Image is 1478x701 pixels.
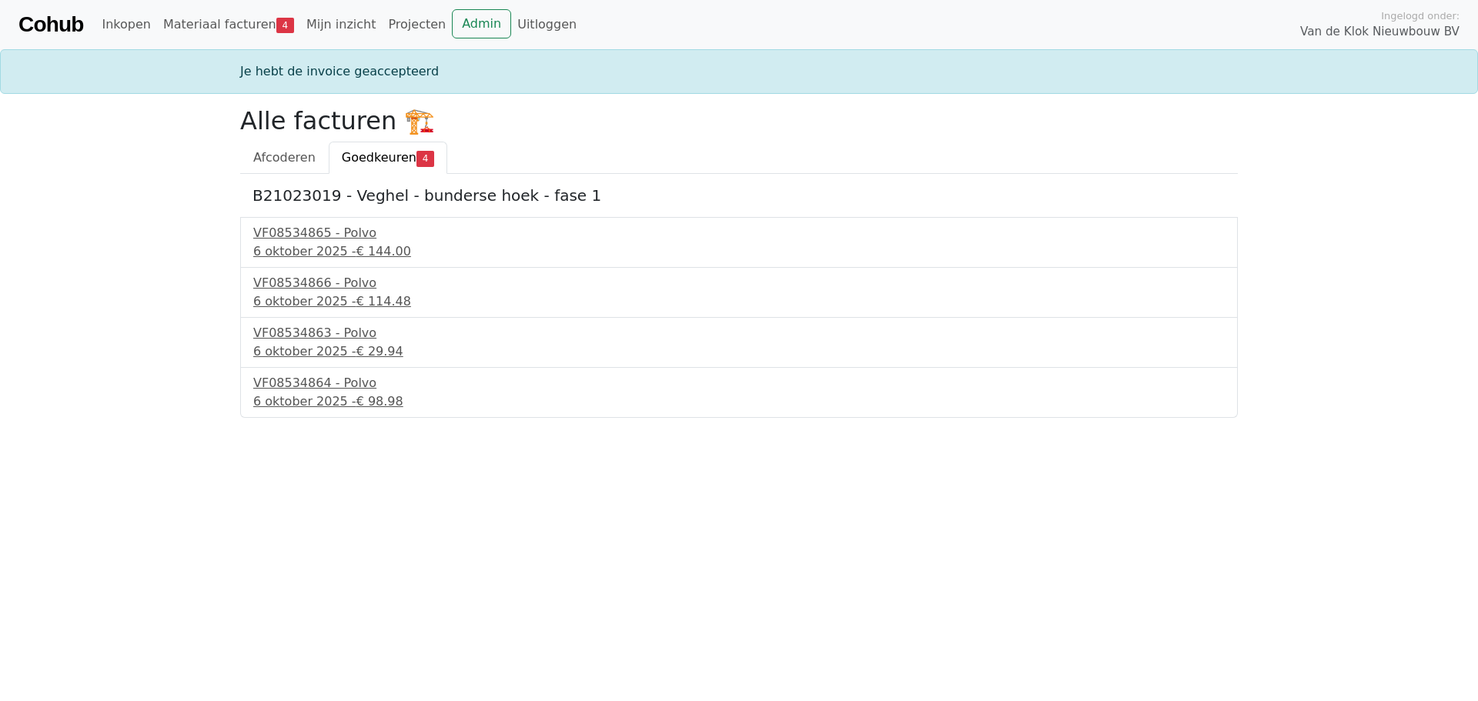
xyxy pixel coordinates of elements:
h2: Alle facturen 🏗️ [240,106,1238,135]
span: Goedkeuren [342,150,416,165]
span: € 114.48 [356,294,411,309]
a: Inkopen [95,9,156,40]
a: Uitloggen [511,9,583,40]
a: Materiaal facturen4 [157,9,300,40]
a: Cohub [18,6,83,43]
span: Afcoderen [253,150,316,165]
span: € 144.00 [356,244,411,259]
a: Afcoderen [240,142,329,174]
span: Van de Klok Nieuwbouw BV [1300,23,1460,41]
div: VF08534864 - Polvo [253,374,1225,392]
a: VF08534865 - Polvo6 oktober 2025 -€ 144.00 [253,224,1225,261]
span: 4 [276,18,294,33]
div: VF08534865 - Polvo [253,224,1225,242]
div: 6 oktober 2025 - [253,342,1225,361]
span: 4 [416,151,434,166]
span: € 29.94 [356,344,403,359]
div: VF08534866 - Polvo [253,274,1225,292]
a: Mijn inzicht [300,9,383,40]
a: Admin [452,9,511,38]
span: € 98.98 [356,394,403,409]
div: VF08534863 - Polvo [253,324,1225,342]
div: 6 oktober 2025 - [253,392,1225,411]
a: Projecten [382,9,452,40]
a: Goedkeuren4 [329,142,447,174]
a: VF08534866 - Polvo6 oktober 2025 -€ 114.48 [253,274,1225,311]
div: 6 oktober 2025 - [253,292,1225,311]
a: VF08534864 - Polvo6 oktober 2025 -€ 98.98 [253,374,1225,411]
h5: B21023019 - Veghel - bunderse hoek - fase 1 [252,186,1226,205]
span: Ingelogd onder: [1381,8,1460,23]
div: Je hebt de invoice geaccepteerd [231,62,1247,81]
div: 6 oktober 2025 - [253,242,1225,261]
a: VF08534863 - Polvo6 oktober 2025 -€ 29.94 [253,324,1225,361]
